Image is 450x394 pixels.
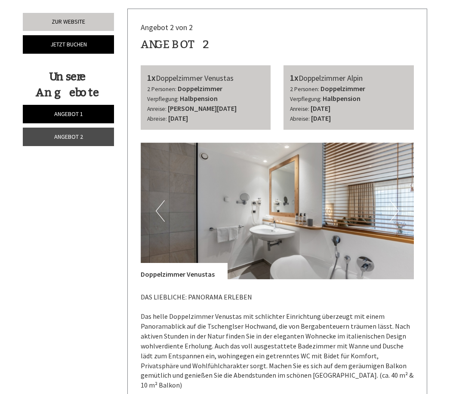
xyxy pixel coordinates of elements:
[23,35,114,54] a: Jetzt buchen
[168,104,237,113] b: [PERSON_NAME][DATE]
[168,114,188,122] b: [DATE]
[141,292,414,390] p: DAS LIEBLICHE: PANORAMA ERLEBEN Das helle Doppelzimmer Venustas mit schlichter Einrichtung überze...
[290,72,407,84] div: Doppelzimmer Alpin
[141,22,193,32] span: Angebot 2 von 2
[147,105,166,113] small: Anreise:
[147,115,167,122] small: Abreise:
[23,69,111,101] div: Unsere Angebote
[290,115,310,122] small: Abreise:
[141,143,414,279] img: image
[54,133,83,140] span: Angebot 2
[290,72,299,83] b: 1x
[156,200,165,222] button: Previous
[147,95,179,103] small: Verpflegung:
[141,37,210,52] div: Angebot 2
[23,13,114,31] a: Zur Website
[311,104,330,113] b: [DATE]
[141,263,228,279] div: Doppelzimmer Venustas
[147,72,265,84] div: Doppelzimmer Venustas
[290,105,309,113] small: Anreise:
[147,72,156,83] b: 1x
[147,86,176,93] small: 2 Personen:
[390,200,399,222] button: Next
[290,86,319,93] small: 2 Personen:
[178,84,222,93] b: Doppelzimmer
[311,114,331,122] b: [DATE]
[54,110,83,118] span: Angebot 1
[321,84,365,93] b: Doppelzimmer
[323,94,361,103] b: Halbpension
[180,94,218,103] b: Halbpension
[290,95,321,103] small: Verpflegung:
